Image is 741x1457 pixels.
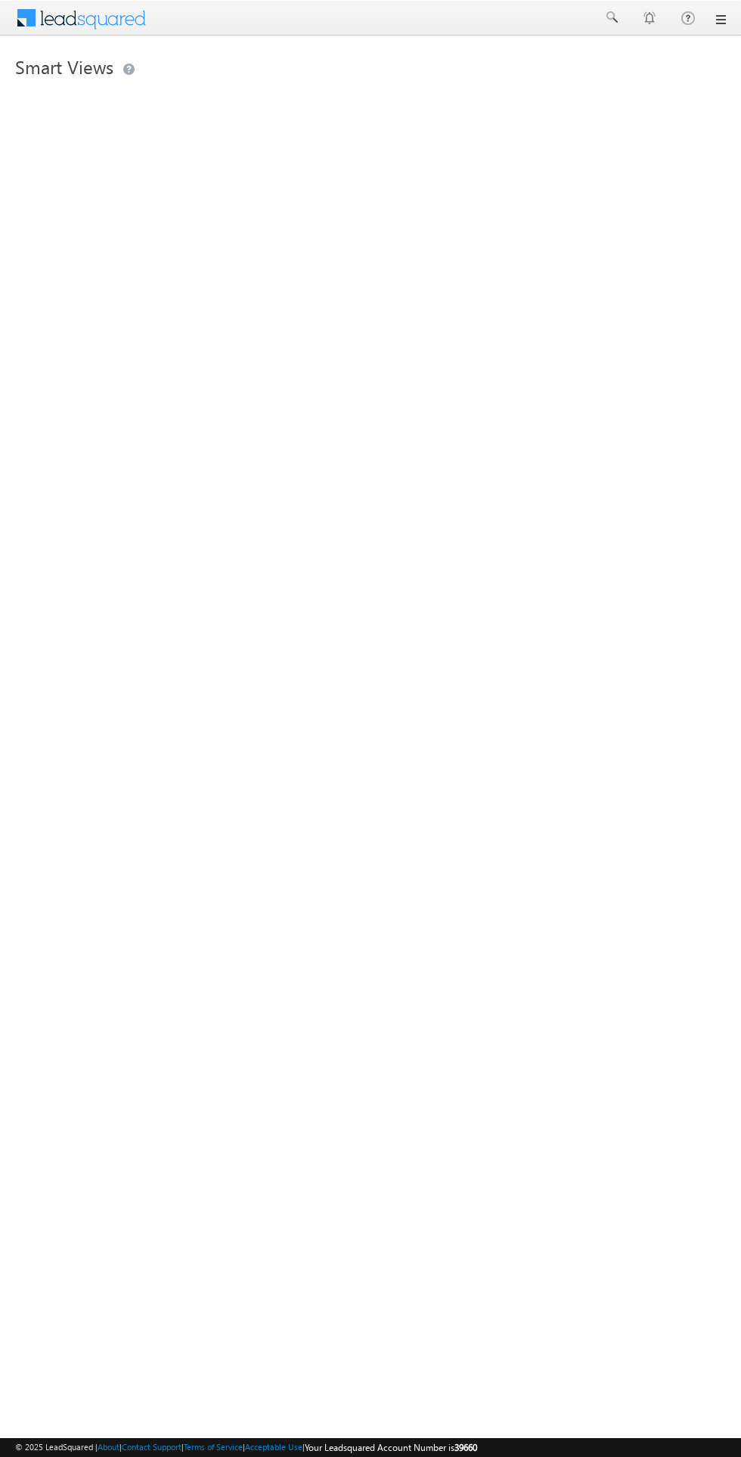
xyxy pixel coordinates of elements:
[305,1442,477,1453] span: Your Leadsquared Account Number is
[122,1442,181,1452] a: Contact Support
[98,1442,119,1452] a: About
[184,1442,243,1452] a: Terms of Service
[15,1440,477,1455] span: © 2025 LeadSquared | | | | |
[245,1442,302,1452] a: Acceptable Use
[454,1442,477,1453] span: 39660
[15,54,113,79] span: Smart Views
